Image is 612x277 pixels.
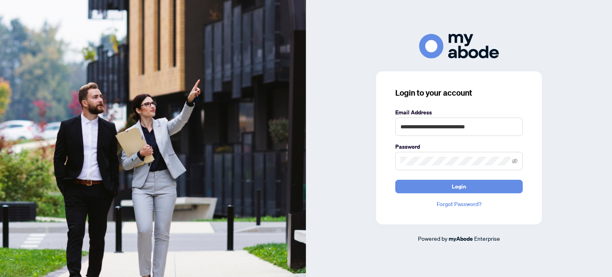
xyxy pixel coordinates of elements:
img: ma-logo [419,34,499,58]
span: eye-invisible [512,158,518,164]
a: Forgot Password? [395,200,523,208]
h3: Login to your account [395,87,523,98]
label: Password [395,142,523,151]
button: Login [395,180,523,193]
span: Login [452,180,466,193]
a: myAbode [449,234,473,243]
span: Powered by [418,235,447,242]
span: Enterprise [474,235,500,242]
label: Email Address [395,108,523,117]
